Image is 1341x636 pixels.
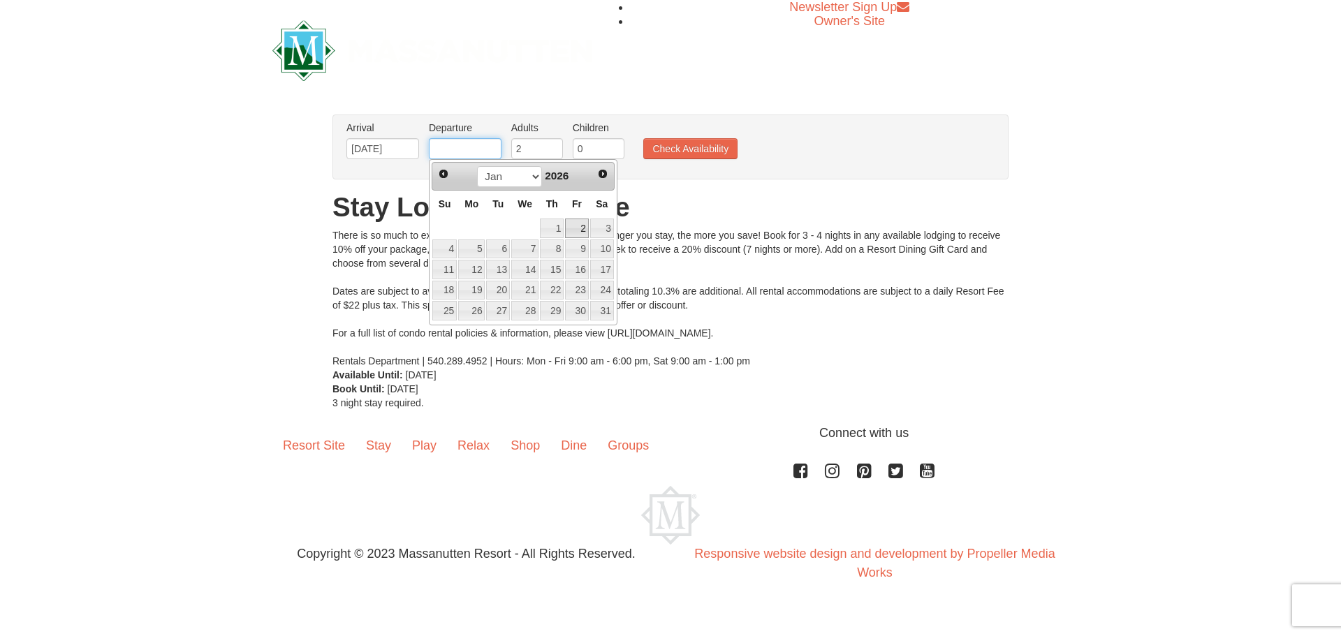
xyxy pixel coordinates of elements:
[564,239,589,260] td: available
[429,121,501,135] label: Departure
[458,301,485,320] a: 26
[593,164,613,184] a: Next
[432,280,457,301] td: available
[432,281,457,300] a: 18
[565,239,589,259] a: 9
[432,239,457,260] td: available
[565,219,589,238] a: 2
[564,218,589,239] td: available
[564,259,589,280] td: available
[486,301,510,320] a: 27
[565,301,589,320] a: 30
[458,239,485,259] a: 5
[346,121,419,135] label: Arrival
[565,260,589,279] a: 16
[272,20,592,81] img: Massanutten Resort Logo
[486,281,510,300] a: 20
[262,545,670,563] p: Copyright © 2023 Massanutten Resort - All Rights Reserved.
[589,300,615,321] td: available
[457,280,485,301] td: available
[457,259,485,280] td: available
[550,424,597,467] a: Dine
[590,281,614,300] a: 24
[464,198,478,209] span: Monday
[590,239,614,259] a: 10
[272,32,592,65] a: Massanutten Resort
[272,424,1069,443] p: Connect with us
[589,239,615,260] td: available
[457,239,485,260] td: available
[590,260,614,279] a: 17
[518,198,532,209] span: Wednesday
[511,259,539,280] td: available
[447,424,500,467] a: Relax
[565,281,589,300] a: 23
[539,259,564,280] td: available
[332,383,385,394] strong: Book Until:
[486,239,510,259] a: 6
[511,281,538,300] a: 21
[589,259,615,280] td: available
[332,397,424,408] span: 3 night stay required.
[432,239,457,259] a: 4
[597,424,659,467] a: Groups
[539,239,564,260] td: available
[432,260,457,279] a: 11
[432,300,457,321] td: available
[564,300,589,321] td: available
[589,280,615,301] td: available
[356,424,402,467] a: Stay
[589,218,615,239] td: available
[572,198,582,209] span: Friday
[406,369,437,380] span: [DATE]
[545,170,569,182] span: 2026
[540,239,564,259] a: 8
[596,198,608,209] span: Saturday
[539,280,564,301] td: available
[511,239,538,259] a: 7
[485,300,511,321] td: available
[539,218,564,239] td: available
[814,14,885,28] a: Owner's Site
[486,260,510,279] a: 13
[590,301,614,320] a: 31
[597,168,608,179] span: Next
[546,198,558,209] span: Thursday
[388,383,418,394] span: [DATE]
[540,260,564,279] a: 15
[511,301,538,320] a: 28
[511,121,563,135] label: Adults
[432,301,457,320] a: 25
[573,121,624,135] label: Children
[511,260,538,279] a: 14
[332,193,1009,221] h1: Stay Longer Save More
[694,547,1055,579] a: Responsive website design and development by Propeller Media Works
[434,164,453,184] a: Prev
[458,281,485,300] a: 19
[564,280,589,301] td: available
[540,281,564,300] a: 22
[539,300,564,321] td: available
[641,486,700,545] img: Massanutten Resort Logo
[511,280,539,301] td: available
[590,219,614,238] a: 3
[643,138,738,159] button: Check Availability
[438,168,449,179] span: Prev
[457,300,485,321] td: available
[540,301,564,320] a: 29
[485,239,511,260] td: available
[458,260,485,279] a: 12
[272,424,356,467] a: Resort Site
[439,198,451,209] span: Sunday
[402,424,447,467] a: Play
[332,228,1009,368] div: There is so much to explore at [GEOGRAPHIC_DATA] and the longer you stay, the more you save! Book...
[485,280,511,301] td: available
[432,259,457,280] td: available
[511,239,539,260] td: available
[511,300,539,321] td: available
[500,424,550,467] a: Shop
[540,219,564,238] a: 1
[485,259,511,280] td: available
[332,369,403,380] strong: Available Until:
